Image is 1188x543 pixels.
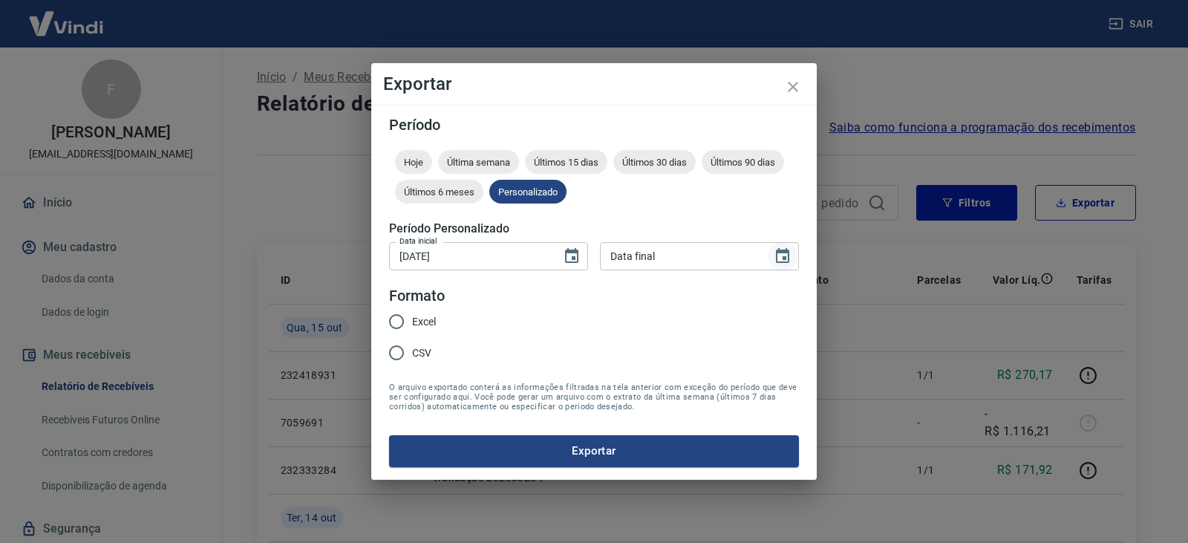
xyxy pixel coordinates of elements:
legend: Formato [389,285,445,307]
span: CSV [412,345,431,361]
div: Últimos 6 meses [395,180,483,204]
span: Personalizado [489,186,567,198]
button: Choose date [768,241,797,271]
div: Personalizado [489,180,567,204]
div: Hoje [395,150,432,174]
button: Exportar [389,435,799,466]
span: Hoje [395,157,432,168]
span: Últimos 15 dias [525,157,607,168]
label: Data inicial [399,235,437,247]
div: Últimos 90 dias [702,150,784,174]
span: Última semana [438,157,519,168]
h5: Período Personalizado [389,221,799,236]
button: close [775,69,811,105]
input: DD/MM/YYYY [600,242,762,270]
div: Últimos 30 dias [613,150,696,174]
button: Choose date, selected date is 12 de out de 2025 [557,241,587,271]
input: DD/MM/YYYY [389,242,551,270]
h4: Exportar [383,75,805,93]
h5: Período [389,117,799,132]
span: Últimos 6 meses [395,186,483,198]
div: Última semana [438,150,519,174]
span: Excel [412,314,436,330]
div: Últimos 15 dias [525,150,607,174]
span: Últimos 30 dias [613,157,696,168]
span: O arquivo exportado conterá as informações filtradas na tela anterior com exceção do período que ... [389,383,799,412]
span: Últimos 90 dias [702,157,784,168]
